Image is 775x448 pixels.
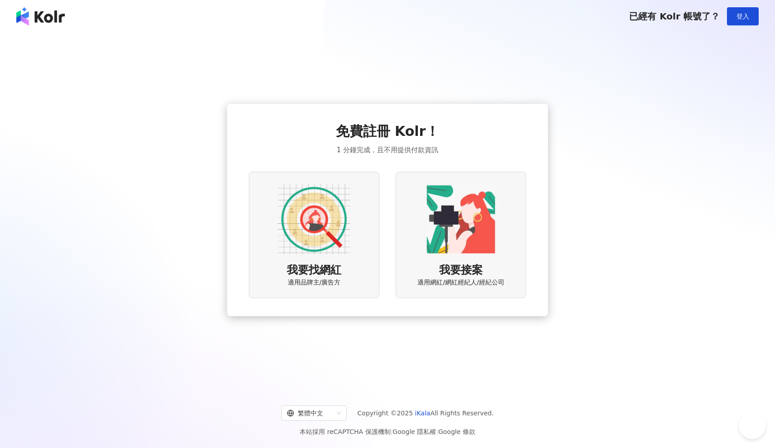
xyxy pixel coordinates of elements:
[425,183,497,255] img: KOL identity option
[629,11,720,22] span: 已經有 Kolr 帳號了？
[392,428,436,435] a: Google 隱私權
[727,7,759,25] button: 登入
[278,183,350,255] img: AD identity option
[336,122,440,141] span: 免費註冊 Kolr！
[739,412,766,439] iframe: Help Scout Beacon - Open
[358,408,494,419] span: Copyright © 2025 All Rights Reserved.
[415,409,431,417] a: iKala
[337,145,438,155] span: 1 分鐘完成，且不用提供付款資訊
[417,278,504,287] span: 適用網紅/網紅經紀人/經紀公司
[439,263,483,278] span: 我要接案
[288,278,341,287] span: 適用品牌主/廣告方
[300,426,475,437] span: 本站採用 reCAPTCHA 保護機制
[287,406,333,420] div: 繁體中文
[391,428,393,435] span: |
[287,263,341,278] span: 我要找網紅
[736,13,749,20] span: 登入
[438,428,475,435] a: Google 條款
[16,7,65,25] img: logo
[436,428,438,435] span: |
